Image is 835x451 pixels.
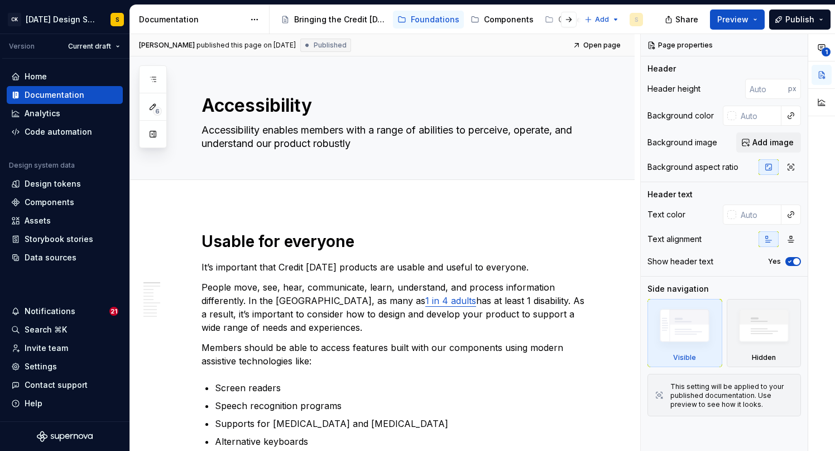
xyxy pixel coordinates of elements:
p: Speech recognition programs [215,399,590,412]
svg: Supernova Logo [37,431,93,442]
div: Page tree [276,8,579,31]
span: Open page [583,41,621,50]
div: Documentation [25,89,84,101]
span: Published [314,41,347,50]
span: 21 [109,307,118,316]
p: It’s important that Credit [DATE] products are usable and useful to everyone. [201,260,590,274]
div: Analytics [25,108,60,119]
div: Background image [647,137,717,148]
div: Show header text [647,256,713,267]
p: Screen readers [215,381,590,395]
div: Visible [673,353,696,362]
a: Assets [7,212,123,230]
div: Bringing the Credit [DATE] brand to life across products [294,14,386,25]
a: Components [466,11,538,29]
div: Components [25,197,74,208]
span: Preview [717,14,748,25]
textarea: Accessibility enables members with a range of abilities to perceive, operate, and understand our ... [199,121,588,153]
div: Components [484,14,534,25]
input: Auto [745,79,788,99]
p: Members should be able to access features built with our components using modern assistive techno... [201,341,590,368]
a: Components [7,193,123,211]
span: 6 [153,107,162,116]
div: [DATE] Design System [26,14,97,25]
a: Storybook stories [7,230,123,248]
input: Auto [736,205,781,225]
input: Auto [736,106,781,126]
a: Analytics [7,105,123,122]
div: Foundations [411,14,459,25]
p: Supports for [MEDICAL_DATA] and [MEDICAL_DATA] [215,417,590,430]
span: [PERSON_NAME] [139,41,195,50]
button: Notifications21 [7,302,123,320]
div: Design tokens [25,178,81,189]
button: Publish [769,10,831,30]
div: Header text [647,189,693,200]
span: Share [675,14,698,25]
a: Invite team [7,339,123,357]
a: Bringing the Credit [DATE] brand to life across products [276,11,391,29]
button: Contact support [7,376,123,394]
a: Design tokens [7,175,123,193]
a: Data sources [7,249,123,267]
a: Foundations [393,11,464,29]
div: Text color [647,209,685,220]
div: Help [25,398,42,409]
a: Code automation [7,123,123,141]
a: 1 in 4 adults [425,295,476,306]
div: Storybook stories [25,234,93,245]
div: Side navigation [647,283,709,295]
button: CK[DATE] Design SystemS [2,7,127,31]
div: Version [9,42,35,51]
span: 1 [822,48,831,56]
h1: Usable for everyone [201,231,590,251]
div: S [116,15,119,24]
span: Publish [785,14,814,25]
div: CK [8,13,21,26]
p: Alternative keyboards [215,435,590,448]
div: Text alignment [647,234,702,245]
a: Open page [569,37,626,53]
div: Settings [25,361,57,372]
div: Design system data [9,161,75,170]
a: Settings [7,358,123,376]
div: published this page on [DATE] [196,41,296,50]
p: People move, see, hear, communicate, learn, understand, and process information differently. In t... [201,281,590,334]
div: Hidden [752,353,776,362]
span: Add [595,15,609,24]
button: Preview [710,10,765,30]
button: Current draft [63,39,125,54]
div: Background aspect ratio [647,162,738,173]
label: Yes [768,257,781,266]
div: Hidden [727,299,802,367]
button: Help [7,395,123,412]
div: Notifications [25,306,75,317]
div: This setting will be applied to your published documentation. Use preview to see how it looks. [670,382,794,409]
div: Invite team [25,343,68,354]
button: Search ⌘K [7,321,123,339]
a: Documentation [7,86,123,104]
div: Documentation [139,14,244,25]
div: Assets [25,215,51,226]
span: Current draft [68,42,111,51]
div: Home [25,71,47,82]
a: Home [7,68,123,86]
div: Code automation [25,126,92,137]
div: Contact support [25,379,88,391]
textarea: Accessibility [199,92,588,119]
div: Header height [647,83,700,94]
div: Data sources [25,252,76,263]
div: Header [647,63,676,74]
div: Visible [647,299,722,367]
button: Add [581,12,623,27]
div: Search ⌘K [25,324,67,335]
button: Share [659,10,706,30]
div: Background color [647,110,714,121]
span: Add image [752,137,794,148]
button: Add image [736,132,801,153]
p: px [788,84,796,93]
